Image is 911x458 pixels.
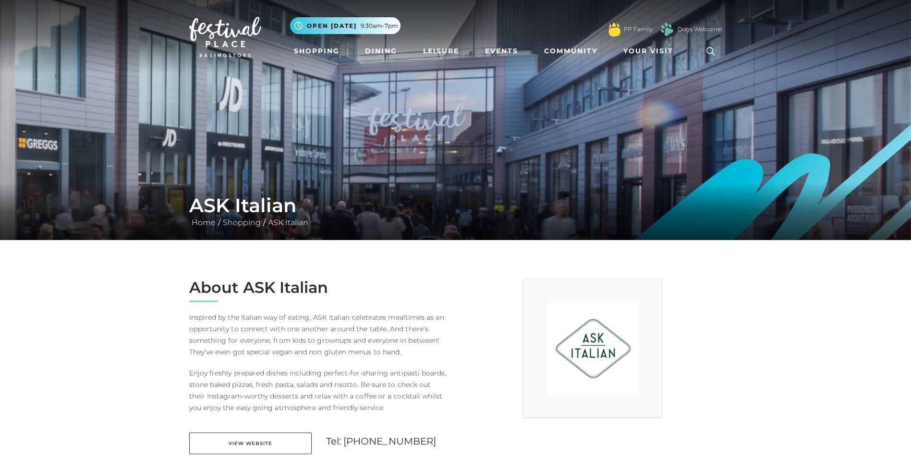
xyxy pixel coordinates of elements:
span: Your Visit [623,46,673,56]
div: / / [182,194,729,229]
span: 9.30am-7pm [361,22,398,30]
a: Dogs Welcome! [678,25,722,34]
a: View Website [189,433,312,454]
p: Inspired by the Italian way of eating, ASK Italian celebrates mealtimes as an opportunity to conn... [189,312,449,358]
a: Shopping [220,218,263,227]
a: Community [540,42,601,60]
a: Shopping [290,42,343,60]
h1: ASK Italian [189,194,722,217]
h2: About ASK Italian [189,278,449,297]
a: Events [481,42,522,60]
a: Leisure [419,42,463,60]
a: FP Family [624,25,653,34]
p: Enjoy freshly prepared dishes including perfect-for-sharing antipasti boards, stone baked pizzas,... [189,367,449,413]
a: Home [189,218,218,227]
a: ASK Italian [266,218,311,227]
img: Festival Place Logo [189,17,261,57]
a: Your Visit [619,42,682,60]
a: Dining [361,42,401,60]
a: Tel: [PHONE_NUMBER] [326,435,437,447]
button: Open [DATE] 9.30am-7pm [290,17,401,34]
span: Open [DATE] [307,22,357,30]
